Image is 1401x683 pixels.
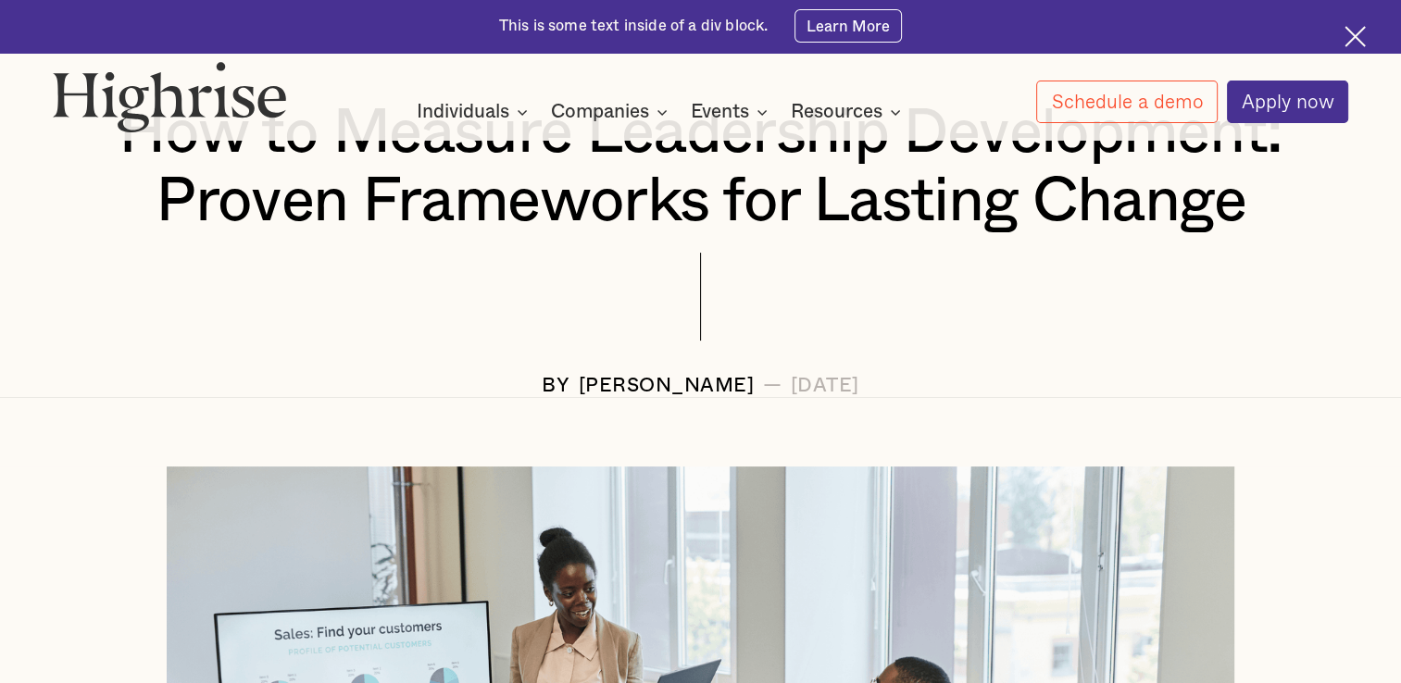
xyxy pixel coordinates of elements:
div: This is some text inside of a div block. [499,16,769,37]
div: — [763,375,782,396]
div: Events [691,101,749,123]
a: Schedule a demo [1036,81,1218,123]
div: Events [691,101,773,123]
div: Individuals [417,101,533,123]
img: Highrise logo [53,61,287,131]
a: Learn More [794,9,903,43]
div: BY [542,375,569,396]
div: [DATE] [791,375,859,396]
img: Cross icon [1345,26,1366,47]
div: Resources [791,101,907,123]
a: Apply now [1227,81,1349,123]
div: Resources [791,101,882,123]
div: [PERSON_NAME] [579,375,755,396]
div: Individuals [417,101,509,123]
div: Companies [551,101,649,123]
h1: How to Measure Leadership Development: Proven Frameworks for Lasting Change [106,99,1295,236]
div: Companies [551,101,673,123]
